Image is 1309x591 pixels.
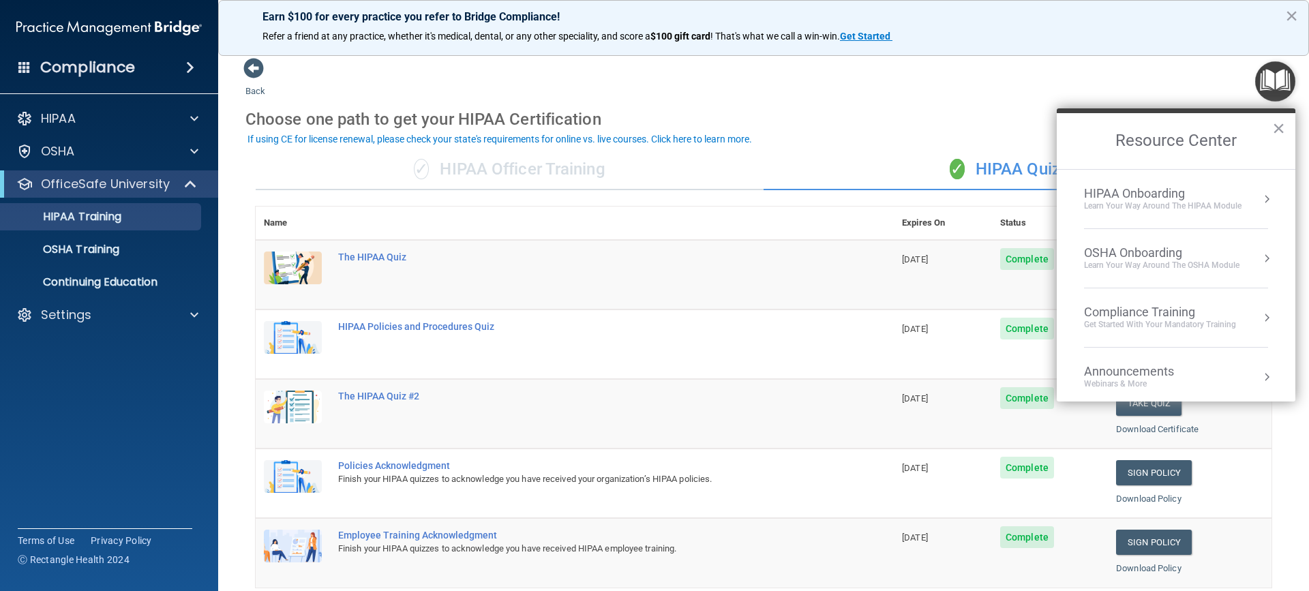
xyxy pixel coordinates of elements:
[18,534,74,547] a: Terms of Use
[1084,364,1201,379] div: Announcements
[1000,248,1054,270] span: Complete
[1084,319,1236,331] div: Get Started with your mandatory training
[262,10,1265,23] p: Earn $100 for every practice you refer to Bridge Compliance!
[1116,460,1192,485] a: Sign Policy
[338,321,826,332] div: HIPAA Policies and Procedures Quiz
[1116,494,1182,504] a: Download Policy
[950,159,965,179] span: ✓
[1057,108,1295,401] div: Resource Center
[650,31,710,42] strong: $100 gift card
[414,159,429,179] span: ✓
[1084,260,1239,271] div: Learn your way around the OSHA module
[262,31,650,42] span: Refer a friend at any practice, whether it's medical, dental, or any other speciality, and score a
[1000,318,1054,339] span: Complete
[16,143,198,160] a: OSHA
[338,530,826,541] div: Employee Training Acknowledgment
[40,58,135,77] h4: Compliance
[710,31,840,42] span: ! That's what we call a win-win.
[9,243,119,256] p: OSHA Training
[1084,186,1242,201] div: HIPAA Onboarding
[91,534,152,547] a: Privacy Policy
[902,532,928,543] span: [DATE]
[1285,5,1298,27] button: Close
[764,149,1272,190] div: HIPAA Quizzes
[18,553,130,566] span: Ⓒ Rectangle Health 2024
[9,210,121,224] p: HIPAA Training
[902,324,928,334] span: [DATE]
[338,391,826,401] div: The HIPAA Quiz #2
[902,254,928,264] span: [DATE]
[1116,424,1199,434] a: Download Certificate
[840,31,892,42] a: Get Started
[1272,117,1285,139] button: Close
[256,207,330,240] th: Name
[1116,530,1192,555] a: Sign Policy
[840,31,890,42] strong: Get Started
[1000,526,1054,548] span: Complete
[16,176,198,192] a: OfficeSafe University
[1116,563,1182,573] a: Download Policy
[1084,305,1236,320] div: Compliance Training
[1255,61,1295,102] button: Open Resource Center
[16,14,202,42] img: PMB logo
[338,471,826,487] div: Finish your HIPAA quizzes to acknowledge you have received your organization’s HIPAA policies.
[16,110,198,127] a: HIPAA
[41,110,76,127] p: HIPAA
[894,207,992,240] th: Expires On
[256,149,764,190] div: HIPAA Officer Training
[902,393,928,404] span: [DATE]
[902,463,928,473] span: [DATE]
[247,134,752,144] div: If using CE for license renewal, please check your state's requirements for online vs. live cours...
[41,143,75,160] p: OSHA
[992,207,1108,240] th: Status
[338,252,826,262] div: The HIPAA Quiz
[245,132,754,146] button: If using CE for license renewal, please check your state's requirements for online vs. live cours...
[9,275,195,289] p: Continuing Education
[338,541,826,557] div: Finish your HIPAA quizzes to acknowledge you have received HIPAA employee training.
[338,460,826,471] div: Policies Acknowledgment
[16,307,198,323] a: Settings
[1116,391,1182,416] button: Take Quiz
[1000,387,1054,409] span: Complete
[41,307,91,323] p: Settings
[1084,245,1239,260] div: OSHA Onboarding
[245,70,265,96] a: Back
[1000,457,1054,479] span: Complete
[1084,200,1242,212] div: Learn Your Way around the HIPAA module
[1084,378,1201,390] div: Webinars & More
[41,176,170,192] p: OfficeSafe University
[245,100,1282,139] div: Choose one path to get your HIPAA Certification
[1057,113,1295,169] h2: Resource Center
